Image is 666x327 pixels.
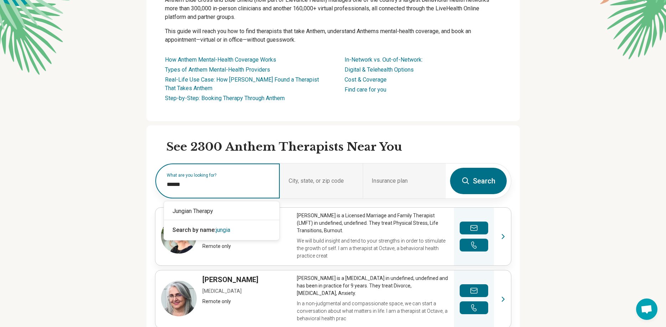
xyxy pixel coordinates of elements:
[164,201,279,240] div: Suggestions
[345,56,423,63] a: In-Network vs. Out-of-Network:
[172,227,216,233] span: Search by name:
[460,284,488,297] button: Send a message
[450,168,507,194] button: Search
[165,56,276,63] a: How Anthem Mental-Health Coverage Works
[460,222,488,234] button: Send a message
[165,66,270,73] a: Types of Anthem Mental-Health Providers
[460,239,488,251] button: Make a phone call
[345,76,387,83] a: Cost & Coverage
[166,140,511,155] h2: See 2300 Anthem Therapists Near You
[167,173,271,177] label: What are you looking for?
[165,95,285,102] a: Step-by-Step: Booking Therapy Through Anthem
[460,301,488,314] button: Make a phone call
[636,299,657,320] div: Open chat
[216,227,230,233] span: jungia
[345,66,414,73] a: Digital & Telehealth Options
[165,76,319,92] a: Real-Life Use Case: How [PERSON_NAME] Found a Therapist That Takes Anthem
[345,86,386,93] a: Find care for you
[165,27,501,44] p: This guide will reach you how to find therapists that take Anthem, understand Anthems mental-heal...
[164,204,279,218] div: Jungian Therapy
